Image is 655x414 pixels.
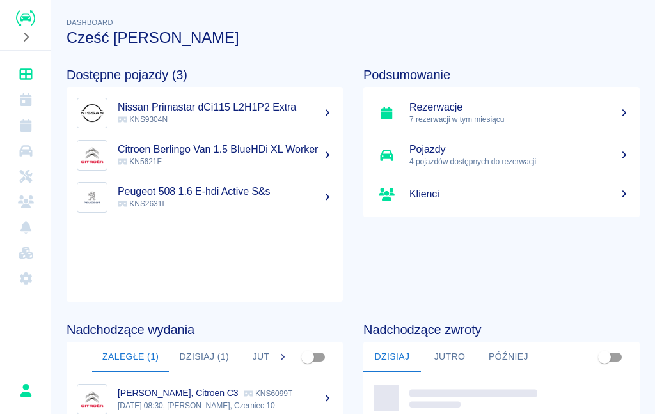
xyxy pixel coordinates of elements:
a: Pojazdy4 pojazdów dostępnych do rezerwacji [363,134,640,176]
button: Jutro [239,342,297,372]
img: Image [80,387,104,411]
span: KNS9304N [118,115,168,124]
a: ImagePeugeot 508 1.6 E-hdi Active S&s KNS2631L [67,176,343,218]
span: Dashboard [67,19,113,26]
p: 4 pojazdów dostępnych do rezerwacji [409,156,629,167]
a: Dashboard [5,61,46,87]
button: Karol Klag [12,377,39,404]
h4: Nadchodzące wydania [67,322,343,337]
h5: Nissan Primastar dCi115 L2H1P2 Extra [118,101,333,114]
a: ImageNissan Primastar dCi115 L2H1P2 Extra KNS9304N [67,92,343,134]
p: [PERSON_NAME], Citroen C3 [118,388,239,398]
h4: Nadchodzące zwroty [363,322,640,337]
h5: Klienci [409,188,629,201]
img: Image [80,143,104,167]
h4: Dostępne pojazdy (3) [67,67,343,82]
img: Image [80,185,104,210]
img: Renthelp [16,10,35,26]
h5: Peugeot 508 1.6 E-hdi Active S&s [118,185,333,198]
span: KN5621F [118,157,162,166]
a: Serwisy [5,164,46,189]
button: Dzisiaj [363,342,421,372]
img: Image [80,101,104,125]
h5: Pojazdy [409,143,629,156]
span: Pokaż przypisane tylko do mnie [296,345,320,369]
h4: Podsumowanie [363,67,640,82]
a: Rezerwacje [5,112,46,138]
button: Dzisiaj (1) [169,342,239,372]
a: ImageCitroen Berlingo Van 1.5 BlueHDi XL Worker KN5621F [67,134,343,176]
a: Klienci [5,189,46,215]
h5: Citroen Berlingo Van 1.5 BlueHDi XL Worker [118,143,333,156]
p: 7 rezerwacji w tym miesiącu [409,114,629,125]
span: KNS2631L [118,199,166,208]
button: Jutro [421,342,478,372]
a: Kalendarz [5,87,46,112]
a: Widget WWW [5,240,46,266]
h5: Rezerwacje [409,101,629,114]
a: Flota [5,138,46,164]
a: Klienci [363,176,640,212]
a: Powiadomienia [5,215,46,240]
p: [DATE] 08:30, [PERSON_NAME], Czerniec 10 [118,400,333,411]
p: KNS6099T [244,389,293,398]
h3: Cześć [PERSON_NAME] [67,29,640,47]
span: Pokaż przypisane tylko do mnie [592,345,617,369]
a: Ustawienia [5,266,46,291]
button: Później [478,342,539,372]
a: Rezerwacje7 rezerwacji w tym miesiącu [363,92,640,134]
button: Rozwiń nawigację [16,29,35,45]
button: Zaległe (1) [92,342,169,372]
